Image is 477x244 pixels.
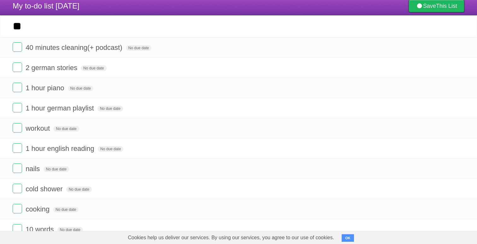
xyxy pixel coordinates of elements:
span: cold shower [26,185,64,193]
b: This List [436,3,457,9]
span: Cookies help us deliver our services. By using our services, you agree to our use of cookies. [121,231,340,244]
span: No due date [53,126,79,132]
span: My to-do list [DATE] [13,2,79,10]
span: workout [26,124,51,132]
label: Done [13,83,22,92]
span: No due date [68,86,93,91]
label: Done [13,143,22,153]
label: Done [13,164,22,173]
span: 1 hour english reading [26,145,96,152]
span: No due date [57,227,83,233]
span: 40 minutes cleaning(+ podcast) [26,44,124,51]
span: No due date [53,207,79,212]
label: Done [13,42,22,52]
label: Done [13,62,22,72]
label: Done [13,184,22,193]
span: 2 german stories [26,64,79,72]
label: Done [13,224,22,234]
label: Done [13,103,22,112]
button: OK [342,234,354,242]
span: nails [26,165,41,173]
label: Done [13,204,22,213]
span: No due date [66,187,92,192]
span: 10 words [26,225,55,233]
span: No due date [126,45,151,51]
span: No due date [98,146,123,152]
span: No due date [81,65,106,71]
span: 1 hour german playlist [26,104,95,112]
label: Done [13,123,22,133]
span: cooking [26,205,51,213]
span: No due date [44,166,69,172]
span: No due date [97,106,123,111]
span: 1 hour piano [26,84,66,92]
